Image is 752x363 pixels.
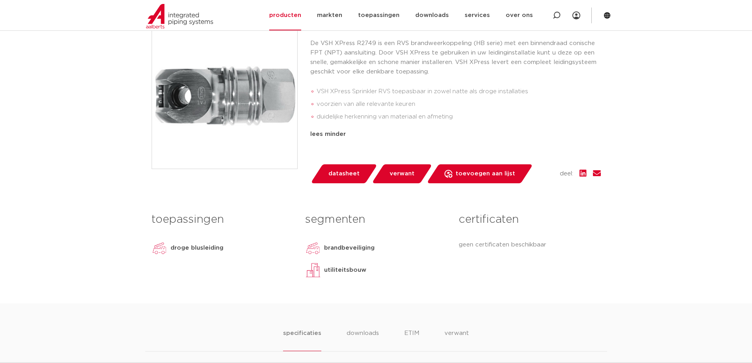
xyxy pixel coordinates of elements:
[310,39,601,77] p: De VSH XPress R2749 is een RVS brandweerkoppeling (HB serie) met een binnendraad conische FPT (NP...
[310,130,601,139] div: lees minder
[390,167,414,180] span: verwant
[152,23,297,169] img: Product Image for VSH XPress RVS brandweerkoppeling serie HB M G3/4"
[152,240,167,256] img: droge blusleiding
[324,265,366,275] p: utiliteitsbouw
[317,85,601,98] li: VSH XPress Sprinkler RVS toepasbaar in zowel natte als droge installaties
[305,212,447,228] h3: segmenten
[404,329,419,351] li: ETIM
[283,329,321,351] li: specificaties
[347,329,379,351] li: downloads
[317,111,601,123] li: duidelijke herkenning van materiaal en afmeting
[459,240,600,250] p: geen certificaten beschikbaar
[305,240,321,256] img: brandbeveiliging
[444,329,469,351] li: verwant
[324,243,375,253] p: brandbeveiliging
[456,167,515,180] span: toevoegen aan lijst
[171,243,223,253] p: droge blusleiding
[371,164,432,183] a: verwant
[560,169,573,179] span: deel:
[328,167,360,180] span: datasheet
[317,98,601,111] li: voorzien van alle relevante keuren
[459,212,600,228] h3: certificaten
[310,164,377,183] a: datasheet
[152,212,293,228] h3: toepassingen
[305,262,321,278] img: utiliteitsbouw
